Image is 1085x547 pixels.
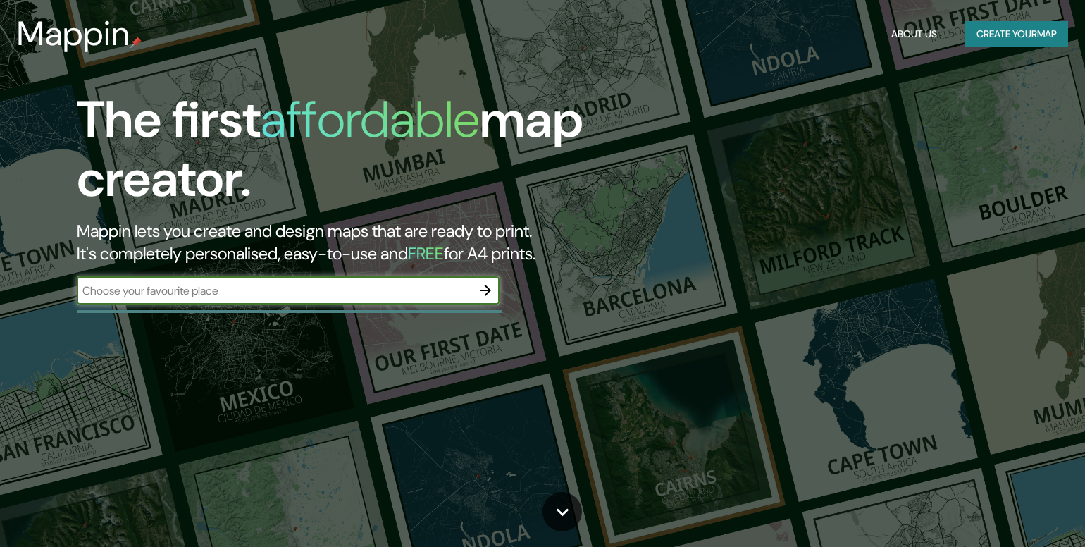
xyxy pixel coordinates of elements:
[77,283,471,299] input: Choose your favourite place
[77,90,619,220] h1: The first map creator.
[261,87,480,152] h1: affordable
[408,242,444,264] h5: FREE
[886,21,943,47] button: About Us
[77,220,619,265] h2: Mappin lets you create and design maps that are ready to print. It's completely personalised, eas...
[17,14,130,54] h3: Mappin
[130,37,142,48] img: mappin-pin
[965,21,1068,47] button: Create yourmap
